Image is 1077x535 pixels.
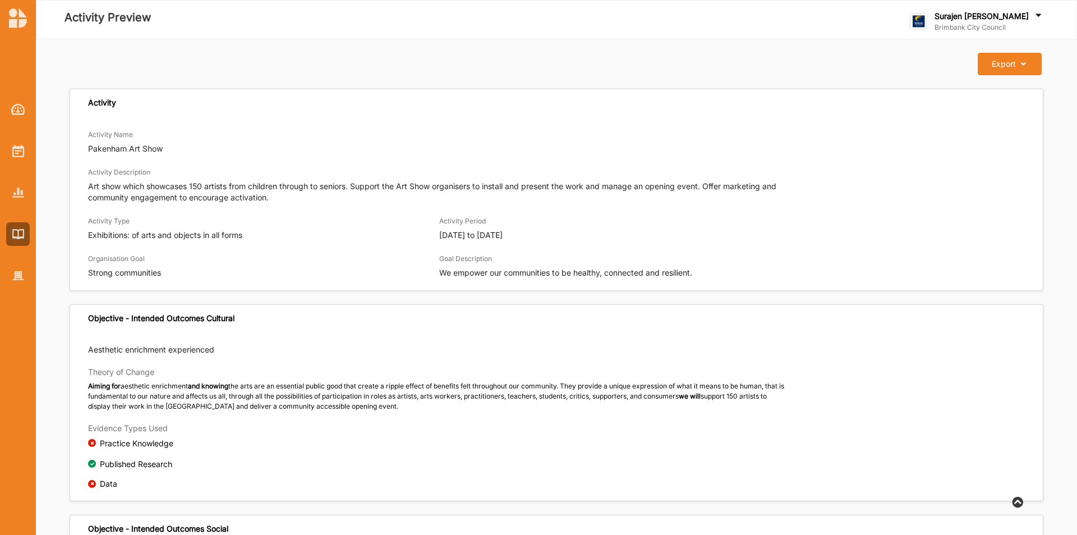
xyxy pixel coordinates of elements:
[88,367,791,377] h3: Theory of Change
[6,264,30,287] a: Organisation
[935,23,1044,32] label: Brimbank City Council
[935,11,1029,21] label: Surajen [PERSON_NAME]
[100,458,172,470] div: Published Research
[992,59,1016,69] div: Export
[12,271,24,281] img: Organisation
[11,104,25,115] img: Dashboard
[88,143,1025,154] p: Pakenham Art Show
[88,217,130,226] label: Activity Type
[88,267,439,278] p: Strong communities
[88,524,228,534] div: Objective - Intended Outcomes Social
[88,382,121,390] strong: Aiming for
[6,98,30,121] a: Dashboard
[12,188,24,197] img: Reports
[439,217,486,226] label: Activity Period
[439,230,790,241] p: [DATE] to [DATE]
[439,254,492,263] label: Goal Description
[88,98,116,108] div: Activity
[88,423,1025,433] h3: Evidence Types Used
[88,230,439,241] p: Exhibitions: of arts and objects in all forms
[100,437,173,449] div: Practice Knowledge
[6,222,30,246] a: Library
[88,344,214,355] p: Aesthetic enrichment experienced
[88,381,791,411] div: aesthetic enrichment the arts are an essential public good that create a ripple effect of benefit...
[6,181,30,204] a: Reports
[679,392,701,400] strong: we will
[88,254,145,263] label: Organisation Goal
[88,168,150,177] label: Activity Description
[910,13,927,30] img: logo
[12,229,24,239] img: Library
[65,8,151,27] label: Activity Preview
[6,139,30,163] a: Activities
[439,268,692,277] span: We empower our communities to be healthy, connected and resilient.
[188,382,228,390] strong: and knowing
[9,8,27,28] img: logo
[100,479,117,489] div: Data
[12,145,24,157] img: Activities
[88,181,791,203] p: Art show which showcases 150 artists from children through to seniors. Support the Art Show organ...
[88,313,234,323] div: Objective - Intended Outcomes Cultural
[978,53,1041,75] button: Export
[88,130,133,139] label: Activity Name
